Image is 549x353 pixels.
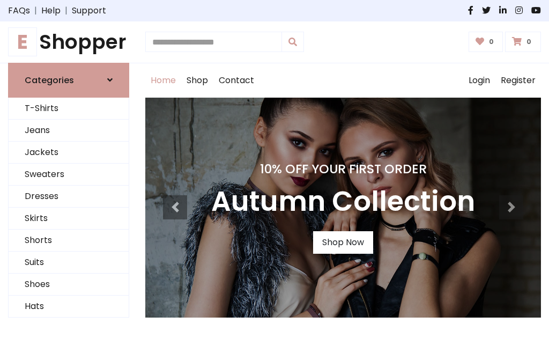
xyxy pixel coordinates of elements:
a: T-Shirts [9,98,129,120]
a: Login [463,63,495,98]
a: 0 [505,32,541,52]
a: Sweaters [9,164,129,186]
a: EShopper [8,30,129,54]
a: FAQs [8,4,30,17]
a: Register [495,63,541,98]
a: Shop [181,63,213,98]
h1: Shopper [8,30,129,54]
a: Skirts [9,208,129,230]
h6: Categories [25,75,74,85]
a: Jackets [9,142,129,164]
a: 0 [469,32,503,52]
span: E [8,27,37,56]
h3: Autumn Collection [211,185,475,218]
h4: 10% Off Your First Order [211,161,475,176]
span: 0 [486,37,496,47]
a: Dresses [9,186,129,208]
a: Shop Now [313,231,373,254]
a: Categories [8,63,129,98]
a: Hats [9,296,129,318]
a: Suits [9,252,129,274]
a: Help [41,4,61,17]
a: Shoes [9,274,129,296]
span: 0 [524,37,534,47]
span: | [61,4,72,17]
a: Shorts [9,230,129,252]
a: Home [145,63,181,98]
span: | [30,4,41,17]
a: Contact [213,63,259,98]
a: Support [72,4,106,17]
a: Jeans [9,120,129,142]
